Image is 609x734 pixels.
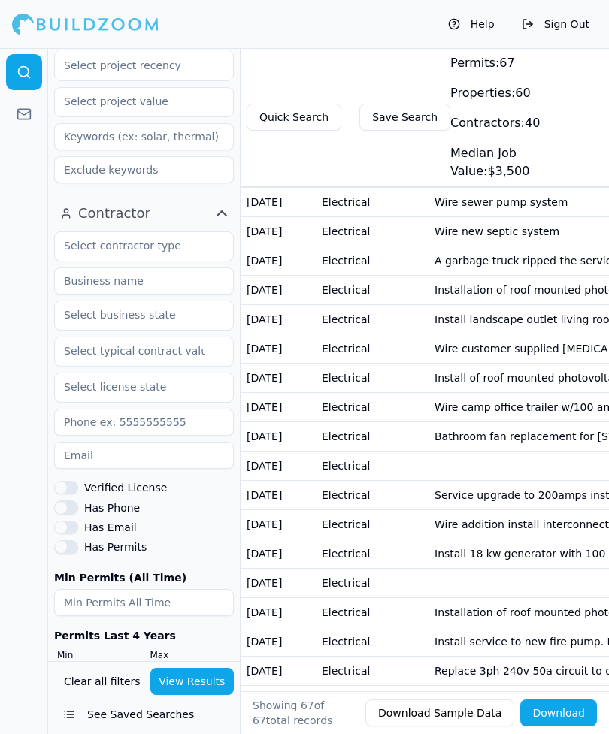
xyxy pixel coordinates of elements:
td: [DATE] [241,364,316,393]
td: [DATE] [241,657,316,686]
td: [DATE] [241,305,316,334]
button: Download Sample Data [365,699,514,726]
td: Electrical [316,246,429,276]
td: [DATE] [241,246,316,276]
span: 67 [253,714,266,726]
td: Electrical [316,627,429,657]
button: Clear all filters [60,668,144,695]
td: Electrical [316,686,429,715]
td: [DATE] [241,598,316,627]
td: Electrical [316,276,429,305]
td: Electrical [316,452,429,481]
label: Min [57,649,141,661]
div: Showing of total records [253,698,353,728]
input: Email [54,442,234,469]
td: [DATE] [241,481,316,510]
input: Phone ex: 5555555555 [54,409,234,436]
td: [DATE] [241,627,316,657]
div: $ 3,500 [450,144,591,180]
td: Electrical [316,217,429,246]
td: [DATE] [241,217,316,246]
input: Keywords (ex: solar, thermal) [54,123,234,150]
button: Quick Search [247,104,341,131]
label: Has Email [84,522,137,533]
input: Select project value [55,88,214,115]
input: Select business state [55,301,214,328]
span: 67 [301,699,314,711]
td: [DATE] [241,334,316,364]
td: Electrical [316,598,429,627]
input: Select typical contract value [55,337,214,364]
td: [DATE] [241,510,316,539]
span: Contractors: [450,116,525,130]
div: 67 [450,54,515,72]
label: Max [150,649,235,661]
td: [DATE] [241,569,316,598]
input: Business name [54,267,234,295]
td: Electrical [316,569,429,598]
td: Electrical [316,334,429,364]
label: Has Permits [84,542,147,552]
button: Help [441,12,502,36]
input: Min Permits All Time [54,589,234,616]
td: Electrical [316,305,429,334]
span: Properties: [450,86,515,100]
label: Verified License [84,482,167,493]
td: Electrical [316,539,429,569]
td: [DATE] [241,452,316,481]
td: Electrical [316,481,429,510]
div: 40 [450,114,540,132]
td: Electrical [316,393,429,422]
label: Min Permits (All Time) [54,572,234,583]
button: Save Search [359,104,450,131]
td: Electrical [316,364,429,393]
td: Electrical [316,510,429,539]
span: Permits: [450,56,499,70]
button: Contractor [54,201,234,225]
td: [DATE] [241,686,316,715]
td: [DATE] [241,539,316,569]
div: 60 [450,84,531,102]
input: Exclude keywords [54,156,234,183]
div: Permits Last 4 Years [54,628,234,643]
td: Electrical [316,422,429,452]
td: [DATE] [241,422,316,452]
input: Select contractor type [55,232,214,259]
button: Download [520,699,597,726]
span: Contractor [78,203,150,224]
span: Median Job Value: [450,146,517,178]
td: Electrical [316,657,429,686]
label: Has Phone [84,503,140,513]
button: View Results [150,668,235,695]
button: See Saved Searches [54,701,234,728]
td: [DATE] [241,188,316,217]
td: [DATE] [241,276,316,305]
button: Sign Out [514,12,597,36]
input: Select license state [55,373,214,400]
td: Electrical [316,188,429,217]
td: [DATE] [241,393,316,422]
